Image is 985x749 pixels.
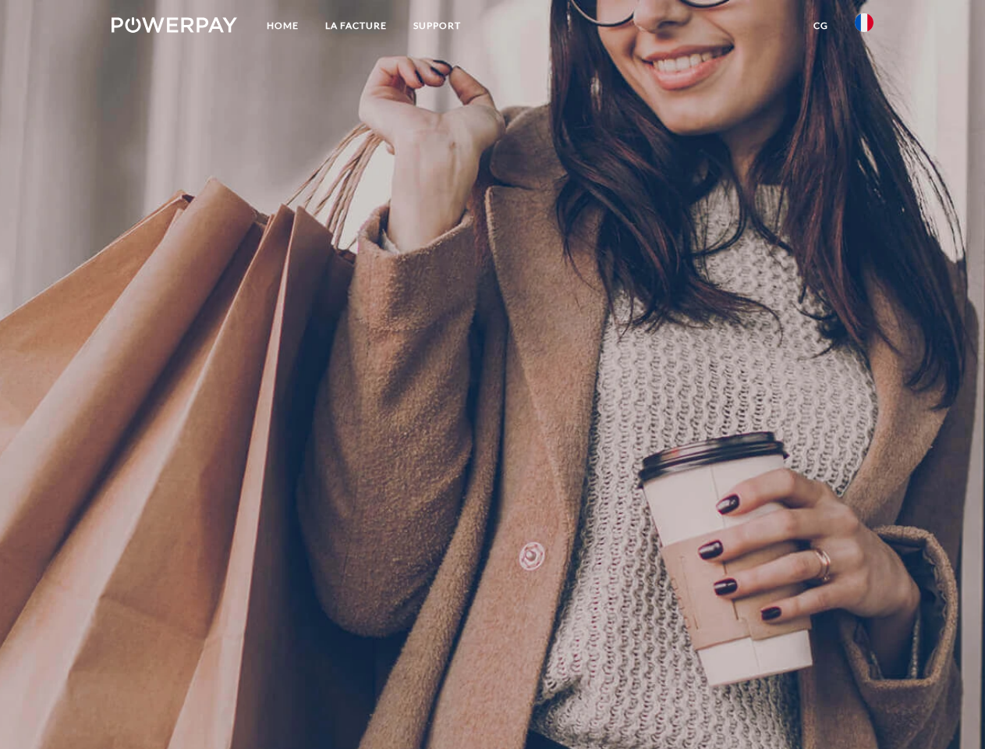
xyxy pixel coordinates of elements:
[800,12,842,40] a: CG
[855,13,873,32] img: fr
[112,17,237,33] img: logo-powerpay-white.svg
[400,12,474,40] a: Support
[253,12,312,40] a: Home
[312,12,400,40] a: LA FACTURE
